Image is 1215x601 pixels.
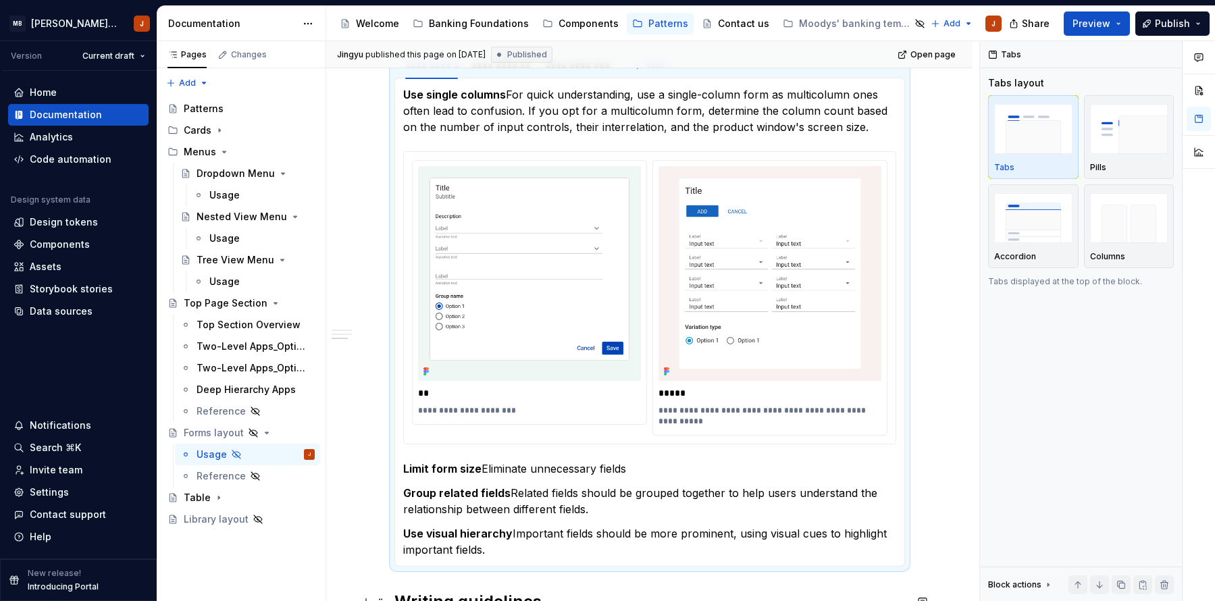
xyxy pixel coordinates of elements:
[994,193,1072,242] img: placeholder
[197,469,246,483] div: Reference
[988,184,1079,268] button: placeholderAccordion
[994,251,1036,262] p: Accordion
[988,76,1044,90] div: Tabs layout
[799,17,910,30] div: Moodys' banking template
[429,17,529,30] div: Banking Foundations
[175,314,320,336] a: Top Section Overview
[30,153,111,166] div: Code automation
[9,16,26,32] div: MB
[403,486,511,500] strong: Group related fields
[209,188,240,202] div: Usage
[894,45,962,64] a: Open page
[197,404,246,418] div: Reference
[162,98,320,530] div: Page tree
[991,18,996,29] div: J
[988,575,1054,594] div: Block actions
[162,487,320,508] a: Table
[8,82,149,103] a: Home
[184,513,249,526] div: Library layout
[231,49,267,60] div: Changes
[162,141,320,163] div: Menus
[175,400,320,422] a: Reference
[994,162,1014,173] p: Tabs
[188,271,320,292] a: Usage
[167,49,207,60] div: Pages
[1090,104,1168,153] img: placeholder
[184,491,211,504] div: Table
[8,415,149,436] button: Notifications
[1155,17,1190,30] span: Publish
[188,184,320,206] a: Usage
[184,124,211,137] div: Cards
[197,210,287,224] div: Nested View Menu
[718,17,769,30] div: Contact us
[197,167,275,180] div: Dropdown Menu
[82,51,134,61] span: Current draft
[927,14,977,33] button: Add
[30,463,82,477] div: Invite team
[184,102,224,115] div: Patterns
[175,357,320,379] a: Two-Level Apps_Option 2
[168,17,296,30] div: Documentation
[537,13,624,34] a: Components
[507,49,547,60] span: Published
[30,260,61,273] div: Assets
[30,86,57,99] div: Home
[30,238,90,251] div: Components
[162,292,320,314] a: Top Page Section
[11,51,42,61] div: Version
[30,486,69,499] div: Settings
[1090,162,1106,173] p: Pills
[696,13,775,34] a: Contact us
[31,17,118,30] div: [PERSON_NAME] Banking Fusion Design System
[403,88,506,101] strong: Use single columns
[1084,184,1174,268] button: placeholderColumns
[175,379,320,400] a: Deep Hierarchy Apps
[910,49,956,60] span: Open page
[197,448,227,461] div: Usage
[403,461,896,477] p: Eliminate unnecessary fields
[1072,17,1110,30] span: Preview
[30,305,93,318] div: Data sources
[28,581,99,592] p: Introducing Portal
[1002,11,1058,36] button: Share
[403,86,896,558] section-item: Form layout
[76,47,151,66] button: Current draft
[175,206,320,228] a: Nested View Menu
[28,568,81,579] p: New release!
[30,508,106,521] div: Contact support
[1022,17,1050,30] span: Share
[559,17,619,30] div: Components
[1084,95,1174,179] button: placeholderPills
[988,276,1174,287] p: Tabs displayed at the top of the block.
[175,163,320,184] a: Dropdown Menu
[334,13,405,34] a: Welcome
[8,256,149,278] a: Assets
[30,530,51,544] div: Help
[140,18,144,29] div: J
[197,340,308,353] div: Two-Level Apps_Option 1
[943,18,960,29] span: Add
[3,9,154,38] button: MB[PERSON_NAME] Banking Fusion Design SystemJ
[334,10,924,37] div: Page tree
[1090,251,1125,262] p: Columns
[209,232,240,245] div: Usage
[403,86,896,135] p: For quick understanding, use a single-column form as multicolumn ones often lead to confusion. If...
[8,104,149,126] a: Documentation
[403,525,896,558] p: Important fields should be more prominent, using visual cues to highlight important fields.
[627,13,694,34] a: Patterns
[179,78,196,88] span: Add
[356,17,399,30] div: Welcome
[8,300,149,322] a: Data sources
[8,437,149,459] button: Search ⌘K
[994,104,1072,153] img: placeholder
[162,120,320,141] div: Cards
[403,485,896,517] p: Related fields should be grouped together to help users understand the relationship between diffe...
[30,441,81,454] div: Search ⌘K
[30,108,102,122] div: Documentation
[1090,193,1168,242] img: placeholder
[30,419,91,432] div: Notifications
[30,282,113,296] div: Storybook stories
[162,422,320,444] a: Forms layout
[175,249,320,271] a: Tree View Menu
